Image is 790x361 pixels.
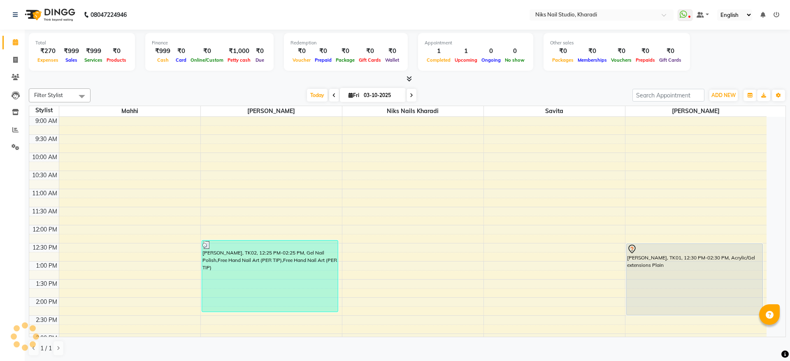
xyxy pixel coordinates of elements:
[105,46,128,56] div: ₹0
[60,46,82,56] div: ₹999
[290,57,313,63] span: Voucher
[290,39,401,46] div: Redemption
[625,106,767,116] span: [PERSON_NAME]
[657,57,683,63] span: Gift Cards
[202,241,338,312] div: [PERSON_NAME], TK02, 12:25 PM-02:25 PM, Gel Nail Polish,Free Hand Nail Art (PER TIP),Free Hand Na...
[30,207,59,216] div: 11:30 AM
[63,57,79,63] span: Sales
[29,106,59,115] div: Stylist
[152,39,267,46] div: Finance
[334,46,357,56] div: ₹0
[82,57,105,63] span: Services
[453,57,479,63] span: Upcoming
[634,57,657,63] span: Prepaids
[550,39,683,46] div: Other sales
[30,153,59,162] div: 10:00 AM
[174,46,188,56] div: ₹0
[34,261,59,270] div: 1:00 PM
[225,46,253,56] div: ₹1,000
[30,171,59,180] div: 10:30 AM
[35,57,60,63] span: Expenses
[346,92,361,98] span: Fri
[479,46,503,56] div: 0
[357,57,383,63] span: Gift Cards
[59,106,200,116] span: Mahhi
[609,57,634,63] span: Vouchers
[627,244,763,315] div: [PERSON_NAME], TK01, 12:30 PM-02:30 PM, Acrylic/Gel extensions Plain
[35,39,128,46] div: Total
[82,46,105,56] div: ₹999
[91,3,127,26] b: 08047224946
[711,92,736,98] span: ADD NEW
[34,334,59,342] div: 3:00 PM
[40,344,52,353] span: 1 / 1
[155,57,171,63] span: Cash
[174,57,188,63] span: Card
[484,106,625,116] span: Savita
[709,90,738,101] button: ADD NEW
[550,57,576,63] span: Packages
[188,46,225,56] div: ₹0
[34,316,59,324] div: 2:30 PM
[105,57,128,63] span: Products
[34,135,59,143] div: 9:30 AM
[342,106,483,116] span: Niks Nails Kharadi
[35,46,60,56] div: ₹270
[657,46,683,56] div: ₹0
[188,57,225,63] span: Online/Custom
[425,57,453,63] span: Completed
[34,92,63,98] span: Filter Stylist
[307,89,328,102] span: Today
[503,46,527,56] div: 0
[425,46,453,56] div: 1
[576,57,609,63] span: Memberships
[21,3,77,26] img: logo
[453,46,479,56] div: 1
[253,57,266,63] span: Due
[31,225,59,234] div: 12:00 PM
[225,57,253,63] span: Petty cash
[34,298,59,306] div: 2:00 PM
[313,46,334,56] div: ₹0
[313,57,334,63] span: Prepaid
[361,89,402,102] input: 2025-10-03
[576,46,609,56] div: ₹0
[479,57,503,63] span: Ongoing
[290,46,313,56] div: ₹0
[31,243,59,252] div: 12:30 PM
[503,57,527,63] span: No show
[609,46,634,56] div: ₹0
[253,46,267,56] div: ₹0
[632,89,704,102] input: Search Appointment
[634,46,657,56] div: ₹0
[34,280,59,288] div: 1:30 PM
[334,57,357,63] span: Package
[357,46,383,56] div: ₹0
[30,189,59,198] div: 11:00 AM
[383,46,401,56] div: ₹0
[383,57,401,63] span: Wallet
[550,46,576,56] div: ₹0
[201,106,342,116] span: [PERSON_NAME]
[152,46,174,56] div: ₹999
[425,39,527,46] div: Appointment
[34,117,59,125] div: 9:00 AM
